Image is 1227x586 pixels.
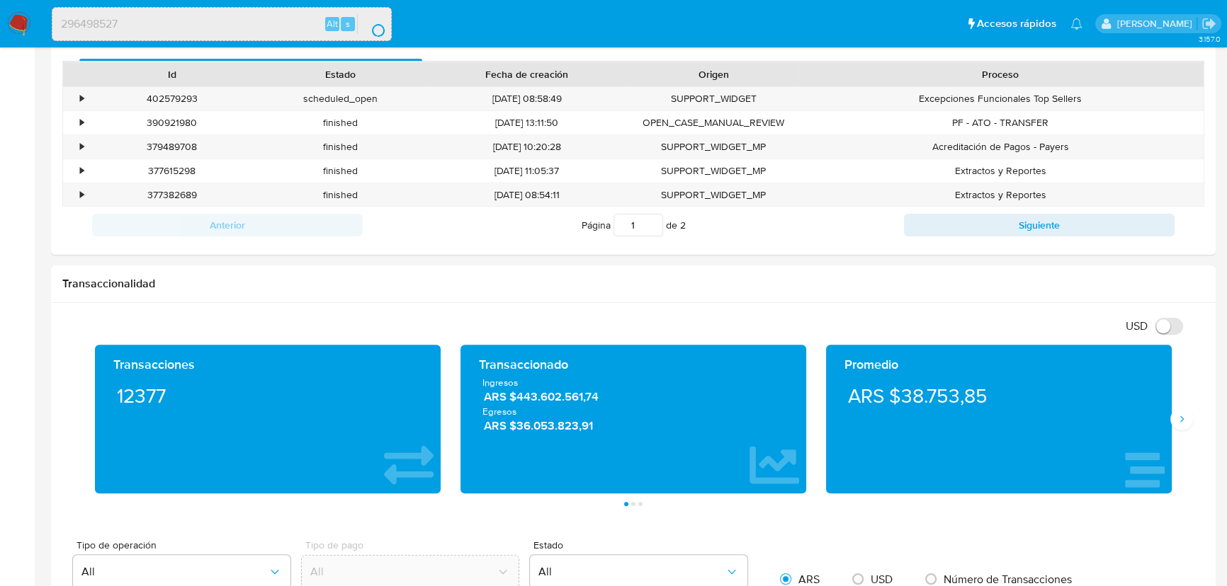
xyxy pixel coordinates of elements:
[582,214,686,236] span: Página de
[1070,18,1082,30] a: Notificaciones
[88,87,256,110] div: 402579293
[798,135,1204,159] div: Acreditación de Pagos - Payers
[629,111,797,134] div: OPEN_CASE_MANUAL_REVIEW
[327,17,338,30] span: Alt
[256,111,424,134] div: finished
[88,135,256,159] div: 379489708
[88,111,256,134] div: 390921980
[424,135,630,159] div: [DATE] 10:20:28
[798,87,1204,110] div: Excepciones Funcionales Top Sellers
[52,15,391,33] input: Buscar usuario o caso...
[88,183,256,207] div: 377382689
[80,92,84,105] div: •
[256,135,424,159] div: finished
[798,159,1204,183] div: Extractos y Reportes
[80,164,84,178] div: •
[798,183,1204,207] div: Extractos y Reportes
[629,87,797,110] div: SUPPORT_WIDGET
[629,183,797,207] div: SUPPORT_WIDGET_MP
[80,188,84,202] div: •
[424,159,630,183] div: [DATE] 11:05:37
[357,14,386,34] button: search-icon
[256,87,424,110] div: scheduled_open
[424,183,630,207] div: [DATE] 08:54:11
[256,183,424,207] div: finished
[434,67,620,81] div: Fecha de creación
[629,135,797,159] div: SUPPORT_WIDGET_MP
[80,116,84,130] div: •
[1198,33,1220,45] span: 3.157.0
[629,159,797,183] div: SUPPORT_WIDGET_MP
[346,17,350,30] span: s
[808,67,1194,81] div: Proceso
[266,67,414,81] div: Estado
[80,140,84,154] div: •
[798,111,1204,134] div: PF - ATO - TRANSFER
[256,159,424,183] div: finished
[639,67,787,81] div: Origen
[62,277,1204,291] h1: Transaccionalidad
[92,214,363,236] button: Anterior
[88,159,256,183] div: 377615298
[424,87,630,110] div: [DATE] 08:58:49
[98,67,246,81] div: Id
[424,111,630,134] div: [DATE] 13:11:50
[977,16,1056,31] span: Accesos rápidos
[1201,16,1216,31] a: Salir
[904,214,1175,236] button: Siguiente
[680,218,686,232] span: 2
[1116,17,1197,30] p: andres.vilosio@mercadolibre.com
